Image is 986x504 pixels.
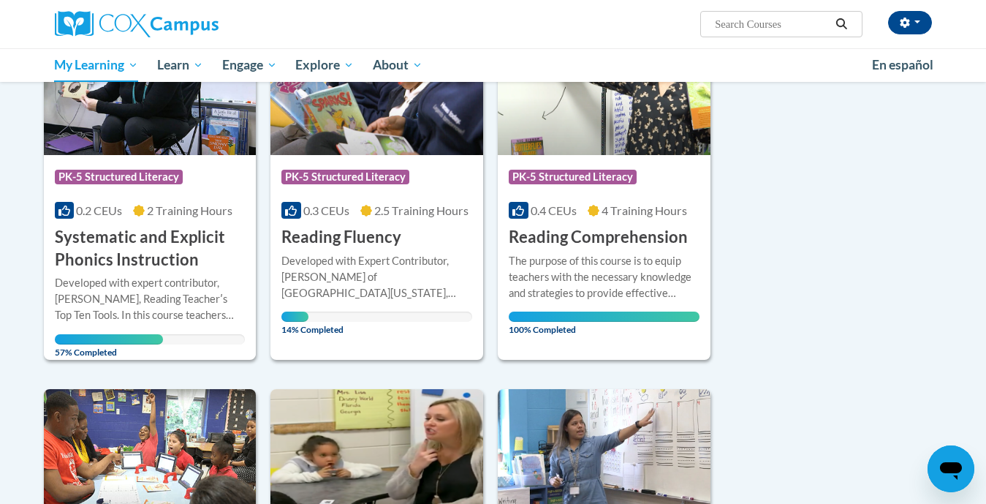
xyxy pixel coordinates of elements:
button: Search [830,15,852,33]
span: 57% Completed [55,334,164,358]
span: Learn [157,56,203,74]
a: Cox Campus [55,11,333,37]
div: Your progress [281,312,308,322]
span: 100% Completed [509,312,699,335]
div: Your progress [509,312,699,322]
h3: Systematic and Explicit Phonics Instruction [55,226,246,271]
div: The purpose of this course is to equip teachers with the necessary knowledge and strategies to pr... [509,253,699,301]
span: Explore [295,56,354,74]
a: My Learning [45,48,148,82]
a: Explore [286,48,363,82]
button: Account Settings [888,11,932,34]
span: 4 Training Hours [602,203,687,217]
span: 14% Completed [281,312,308,335]
span: Engage [222,56,277,74]
span: My Learning [54,56,138,74]
h3: Reading Comprehension [509,226,688,249]
a: Learn [148,48,213,82]
a: Course LogoPK-5 Structured Literacy0.2 CEUs2 Training Hours Systematic and Explicit Phonics Instr... [44,6,257,360]
span: 0.4 CEUs [531,203,577,217]
span: About [373,56,422,74]
span: 0.2 CEUs [76,203,122,217]
h3: Reading Fluency [281,226,401,249]
span: PK-5 Structured Literacy [55,170,183,184]
a: Course LogoPK-5 Structured Literacy0.4 CEUs4 Training Hours Reading ComprehensionThe purpose of t... [498,6,710,360]
a: Course LogoPK-5 Structured Literacy0.3 CEUs2.5 Training Hours Reading FluencyDeveloped with Exper... [270,6,483,360]
div: Developed with Expert Contributor, [PERSON_NAME] of [GEOGRAPHIC_DATA][US_STATE], [GEOGRAPHIC_DATA... [281,253,472,301]
span: 0.3 CEUs [303,203,349,217]
div: Your progress [55,334,164,345]
span: PK-5 Structured Literacy [281,170,409,184]
div: Developed with expert contributor, [PERSON_NAME], Reading Teacherʹs Top Ten Tools. In this course... [55,275,246,323]
input: Search Courses [713,15,830,33]
iframe: Button to launch messaging window [928,445,974,492]
img: Cox Campus [55,11,219,37]
span: 2 Training Hours [147,203,232,217]
span: PK-5 Structured Literacy [509,170,637,184]
span: En español [872,57,933,72]
span: 2.5 Training Hours [374,203,469,217]
a: En español [862,50,943,80]
div: Main menu [33,48,954,82]
a: About [363,48,432,82]
a: Engage [213,48,287,82]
